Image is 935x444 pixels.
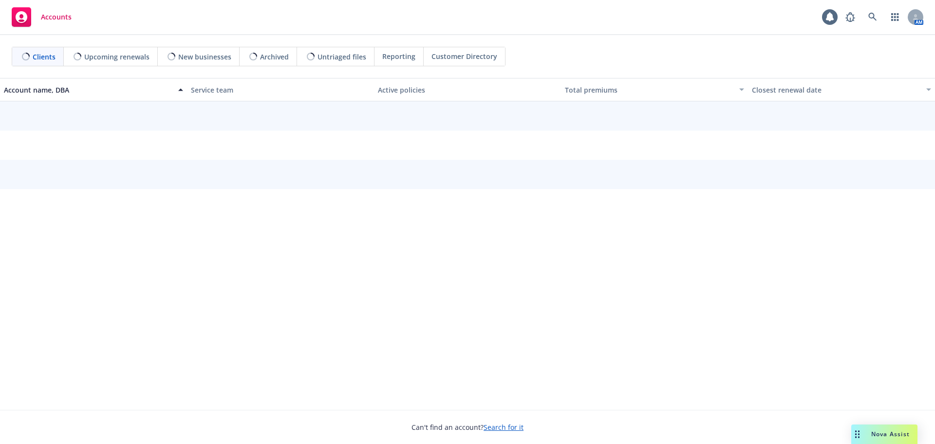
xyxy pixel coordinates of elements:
a: Report a Bug [841,7,860,27]
button: Active policies [374,78,561,101]
div: Account name, DBA [4,85,172,95]
span: Archived [260,52,289,62]
div: Drag to move [851,425,863,444]
span: Untriaged files [318,52,366,62]
span: Can't find an account? [411,422,524,432]
div: Service team [191,85,370,95]
button: Nova Assist [851,425,917,444]
a: Search for it [484,423,524,432]
a: Search [863,7,882,27]
span: Clients [33,52,56,62]
button: Closest renewal date [748,78,935,101]
div: Active policies [378,85,557,95]
a: Switch app [885,7,905,27]
span: Reporting [382,51,415,61]
span: Accounts [41,13,72,21]
button: Total premiums [561,78,748,101]
a: Accounts [8,3,75,31]
span: Nova Assist [871,430,910,438]
div: Closest renewal date [752,85,920,95]
span: Upcoming renewals [84,52,150,62]
span: New businesses [178,52,231,62]
div: Total premiums [565,85,733,95]
span: Customer Directory [431,51,497,61]
button: Service team [187,78,374,101]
